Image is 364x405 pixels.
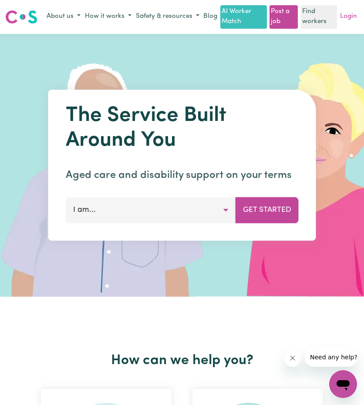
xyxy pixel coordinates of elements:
[66,167,299,183] p: Aged care and disability support on your terms
[270,5,298,29] a: Post a job
[83,10,134,24] button: How it works
[134,10,202,24] button: Safety & resources
[236,197,299,223] button: Get Started
[284,349,301,367] iframe: Close message
[30,352,334,369] h2: How can we help you?
[66,197,236,223] button: I am...
[202,10,219,23] a: Blog
[5,9,37,25] img: Careseekers logo
[338,10,359,23] a: Login
[301,5,337,29] a: Find workers
[220,5,266,29] a: AI Worker Match
[44,10,83,24] button: About us
[5,7,37,27] a: Careseekers logo
[5,6,53,13] span: Need any help?
[305,348,357,367] iframe: Message from company
[329,370,357,398] iframe: Button to launch messaging window
[66,104,299,154] h1: The Service Built Around You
